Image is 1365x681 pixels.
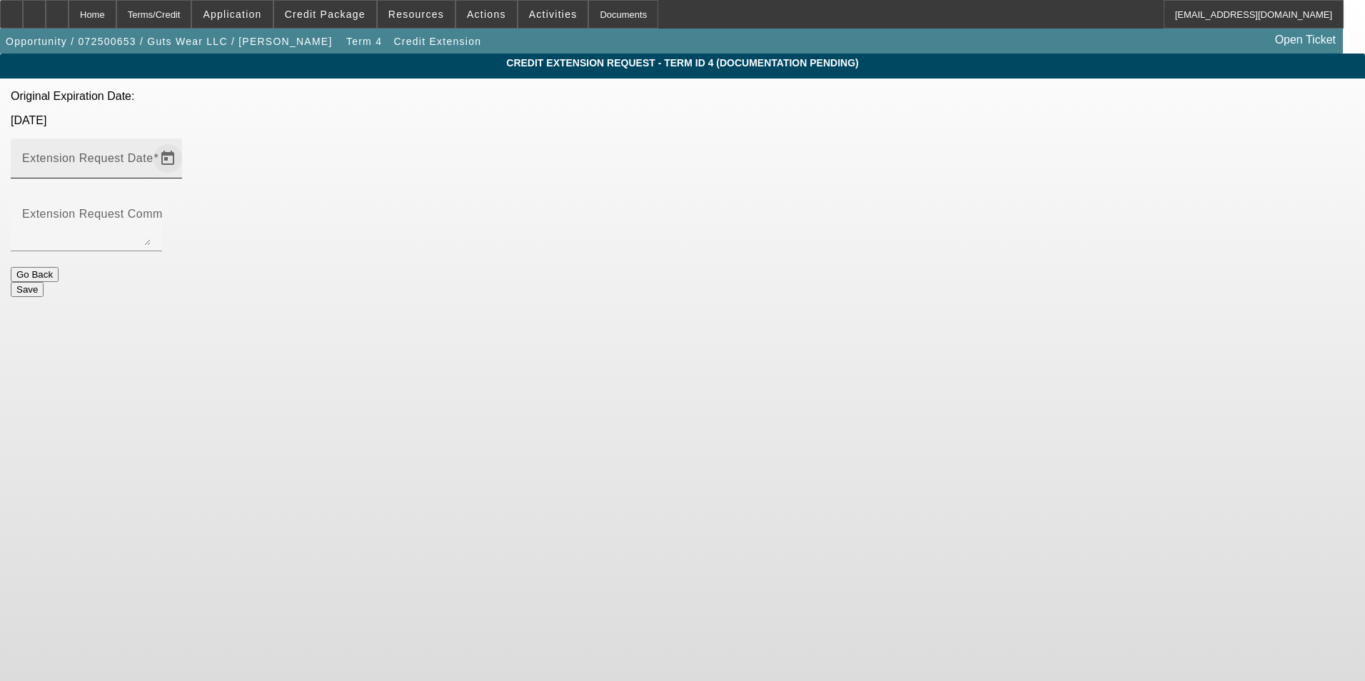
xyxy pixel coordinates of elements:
[346,36,382,47] span: Term 4
[192,1,272,28] button: Application
[1269,28,1341,52] a: Open Ticket
[153,144,182,173] button: Open calendar
[11,282,44,297] button: Save
[341,29,387,54] button: Term 4
[11,57,1354,69] span: Credit Extension Request - Term ID 4 (Documentation Pending)
[388,9,444,20] span: Resources
[11,90,1354,103] p: Original Expiration Date:
[203,9,261,20] span: Application
[11,114,1354,127] p: [DATE]
[22,152,153,164] mat-label: Extension Request Date
[518,1,588,28] button: Activities
[6,36,333,47] span: Opportunity / 072500653 / Guts Wear LLC / [PERSON_NAME]
[390,29,485,54] button: Credit Extension
[274,1,376,28] button: Credit Package
[467,9,506,20] span: Actions
[378,1,455,28] button: Resources
[393,36,481,47] span: Credit Extension
[11,267,59,282] button: Go Back
[529,9,578,20] span: Activities
[285,9,366,20] span: Credit Package
[22,208,180,220] mat-label: Extension Request Comment
[456,1,517,28] button: Actions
